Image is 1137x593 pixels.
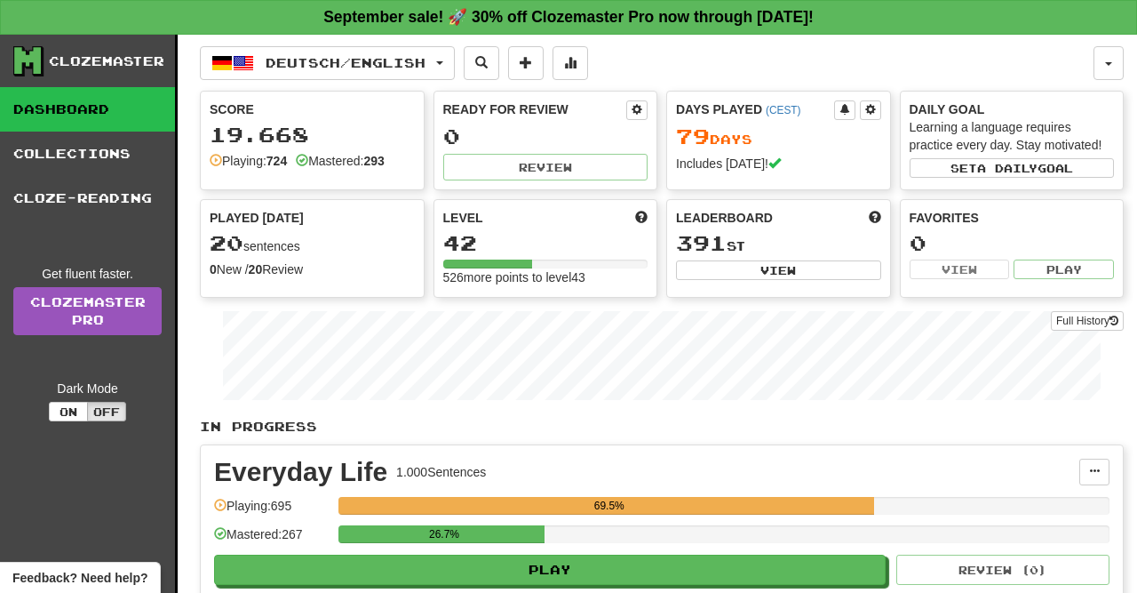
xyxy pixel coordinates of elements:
div: 526 more points to level 43 [443,268,648,286]
button: Review (0) [896,555,1109,585]
button: On [49,402,88,421]
strong: 293 [363,154,384,168]
div: Ready for Review [443,100,627,118]
p: In Progress [200,418,1124,436]
div: Includes [DATE]! [676,155,881,172]
button: View [676,260,881,280]
div: Mastered: [296,152,385,170]
span: Played [DATE] [210,209,304,227]
div: 42 [443,232,648,254]
div: New / Review [210,260,415,278]
span: Score more points to level up [635,209,648,227]
div: Get fluent faster. [13,265,162,283]
a: (CEST) [766,104,801,116]
button: Play [214,555,886,585]
span: a daily [977,162,1038,174]
span: Leaderboard [676,209,773,227]
div: Favorites [910,209,1115,227]
div: 26.7% [344,525,545,543]
div: 1.000 Sentences [396,463,486,481]
div: Clozemaster [49,52,164,70]
div: Dark Mode [13,380,162,397]
div: Daily Goal [910,100,1115,118]
div: Days Played [676,100,834,118]
div: 19.668 [210,124,415,146]
button: Play [1014,260,1114,279]
span: Level [443,209,483,227]
span: This week in points, UTC [869,209,881,227]
button: Search sentences [464,46,499,80]
div: Score [210,100,415,118]
button: Off [87,402,126,421]
a: ClozemasterPro [13,287,162,335]
div: 69.5% [344,497,874,515]
button: Deutsch/English [200,46,455,80]
span: Open feedback widget [12,569,147,587]
div: Mastered: 267 [214,525,330,555]
strong: 20 [249,262,263,276]
div: 0 [910,232,1115,254]
span: Deutsch / English [266,55,425,70]
span: 391 [676,230,727,255]
button: Seta dailygoal [910,158,1115,178]
button: Full History [1051,311,1124,331]
div: Playing: [210,152,287,170]
button: Review [443,154,648,180]
div: st [676,232,881,255]
strong: 0 [210,262,217,276]
div: 0 [443,125,648,148]
div: Day s [676,125,881,148]
div: Learning a language requires practice every day. Stay motivated! [910,118,1115,154]
strong: 724 [266,154,287,168]
div: sentences [210,232,415,255]
strong: September sale! 🚀 30% off Clozemaster Pro now through [DATE]! [323,8,814,26]
span: 20 [210,230,243,255]
button: Add sentence to collection [508,46,544,80]
button: More stats [553,46,588,80]
button: View [910,260,1010,279]
span: 79 [676,124,710,148]
div: Playing: 695 [214,497,330,526]
div: Everyday Life [214,459,387,485]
